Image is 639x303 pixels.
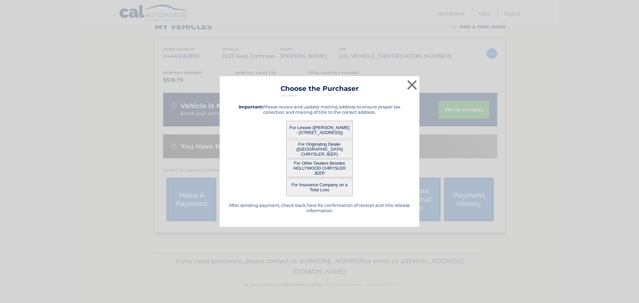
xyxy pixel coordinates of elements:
button: × [405,78,419,91]
h5: Please review and update mailing address to ensure proper tax collection and mailing of title to ... [228,104,411,115]
button: For Insurance Company on a Total Loss [286,178,353,196]
h5: After sending payment, check back here for confirmation of receipt and title release information. [228,203,411,213]
h3: Choose the Purchaser [281,84,359,96]
button: For Originating Dealer ([GEOGRAPHIC_DATA] CHRYSLER JEEP) [286,140,353,158]
strong: Important: [239,104,263,109]
button: For Other Dealers Besides HOLLYWOOD CHRYSLER JEEP [286,159,353,177]
button: For Lessee ([PERSON_NAME] - [STREET_ADDRESS]) [286,121,353,139]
